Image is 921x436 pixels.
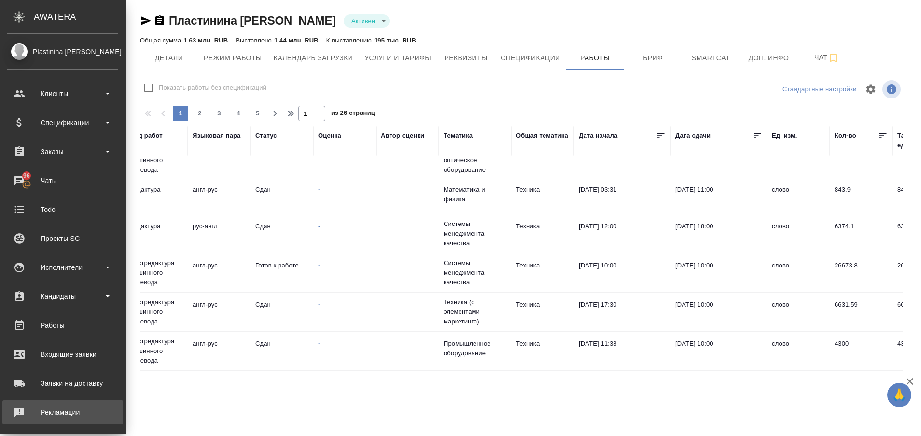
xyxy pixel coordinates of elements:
td: 720 [830,371,893,405]
td: Готов к работе [251,256,313,290]
p: Постредактура машинного перевода [130,146,183,175]
td: Техника [511,256,574,290]
a: - [318,186,320,193]
a: - [318,223,320,230]
td: Техника [511,143,574,177]
td: Техника [511,295,574,329]
div: Plastinina [PERSON_NAME] [7,46,118,57]
p: Фото-, видео- и оптическое оборудование [444,146,506,175]
div: Входящие заявки [7,347,118,362]
div: Заказы [7,144,118,159]
span: 3 [211,109,227,118]
p: Математика и физика [444,185,506,204]
div: split button [780,82,859,97]
td: [DATE] 18:00 [574,143,670,177]
span: Календарь загрузки [274,52,353,64]
div: Работы [7,318,118,333]
div: Дата сдачи [675,131,711,141]
td: [DATE] 03:31 [574,180,670,214]
td: слово [767,334,830,368]
a: Todo [2,197,123,222]
p: Общая сумма [140,37,183,44]
p: 1.44 млн. RUB [274,37,319,44]
span: Настроить таблицу [859,78,882,101]
td: слово [767,217,830,251]
td: Сдан [251,334,313,368]
div: Вид работ [130,131,163,141]
td: Сдан [251,371,313,405]
td: 26673.8 [830,256,893,290]
td: [DATE] 11:38 [574,334,670,368]
div: Кандидаты [7,289,118,304]
td: 4300 [830,334,893,368]
div: Кол-во [835,131,856,141]
td: [DATE] 10:00 [670,295,767,329]
td: 843.9 [830,180,893,214]
p: 195 тыс. RUB [374,37,416,44]
p: Редактура [130,185,183,195]
button: 4 [231,106,246,121]
a: Рекламации [2,400,123,424]
div: Рекламации [7,405,118,420]
div: Клиенты [7,86,118,101]
span: Бриф [630,52,676,64]
p: Постредактура машинного перевода [130,258,183,287]
span: Работы [572,52,618,64]
a: Заявки на доставку [2,371,123,395]
div: Заявки на доставку [7,376,118,391]
div: Ед. изм. [772,131,797,141]
p: К выставлению [326,37,374,44]
td: [DATE] 09:00 [574,371,670,405]
a: - [318,340,320,347]
div: Статус [255,131,277,141]
td: Сдан [251,217,313,251]
p: Редактура [130,222,183,231]
td: Готов к работе [251,143,313,177]
span: Чат [804,52,850,64]
div: Автор оценки [381,131,424,141]
td: слово [767,143,830,177]
p: Промышленное оборудование [444,339,506,358]
button: Скопировать ссылку [154,15,166,27]
td: 6374.1 [830,217,893,251]
td: Техника [511,180,574,214]
td: [DATE] 17:30 [574,295,670,329]
td: Техника [511,217,574,251]
a: Проекты SC [2,226,123,251]
a: - [318,301,320,308]
span: 🙏 [891,385,907,405]
td: англ-рус [188,256,251,290]
p: Системы менеджмента качества [444,219,506,248]
span: Smartcat [688,52,734,64]
span: 5 [250,109,265,118]
span: 2 [192,109,208,118]
p: Постредактура машинного перевода [130,297,183,326]
td: слово [767,256,830,290]
td: англ-рус [188,295,251,329]
div: AWATERA [34,7,126,27]
td: англ-рус [188,334,251,368]
span: Режим работы [204,52,262,64]
div: Исполнители [7,260,118,275]
span: Спецификации [501,52,560,64]
a: 96Чаты [2,169,123,193]
div: Проекты SC [7,231,118,246]
td: англ-рус [188,143,251,177]
span: Посмотреть информацию [882,80,903,98]
div: Дата начала [579,131,617,141]
p: Редактура [130,376,183,385]
p: Техника (с элементами маркетинга) [444,297,506,326]
td: кит-рус [188,371,251,405]
div: Спецификации [7,115,118,130]
a: Работы [2,313,123,338]
td: слово [767,371,830,405]
td: Техника [511,334,574,368]
span: из 26 страниц [331,107,375,121]
div: Todo [7,202,118,217]
span: 4 [231,109,246,118]
p: Системы менеджмента качества [444,258,506,287]
td: [DATE] 13:00 [670,371,767,405]
td: Сдан [251,295,313,329]
td: [DATE] 10:00 [574,256,670,290]
td: [DATE] 10:00 [670,256,767,290]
